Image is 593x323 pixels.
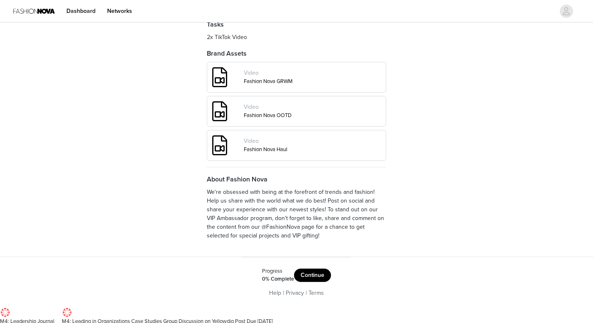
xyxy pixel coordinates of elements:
[207,174,386,184] h4: About Fashion Nova
[244,146,287,153] a: Fashion Nova Haul
[262,275,294,284] div: 0% Complete
[244,69,259,76] span: Video
[207,188,386,240] p: We're obsessed with being at the forefront of trends and fashion! Help us share with the world wh...
[207,34,247,41] span: 2x TikTok Video
[269,289,281,296] a: Help
[283,289,284,296] span: |
[262,267,294,276] div: Progress
[244,137,259,144] span: Video
[244,103,259,110] span: Video
[244,78,293,85] a: Fashion Nova GRWM
[13,2,55,20] img: Fashion Nova Logo
[309,289,324,296] a: Terms
[562,5,570,18] div: avatar
[294,269,331,282] button: Continue
[207,20,386,29] h4: Tasks
[102,2,137,20] a: Networks
[286,289,304,296] a: Privacy
[207,49,386,59] h4: Brand Assets
[244,112,292,119] a: Fashion Nova OOTD
[61,2,100,20] a: Dashboard
[306,289,307,296] span: |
